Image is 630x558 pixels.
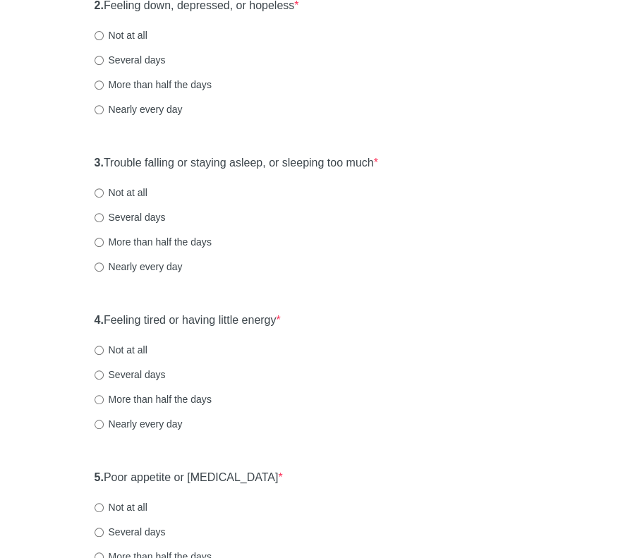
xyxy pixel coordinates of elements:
label: More than half the days [95,78,212,92]
strong: 4. [95,314,104,326]
label: Feeling tired or having little energy [95,313,281,329]
input: Nearly every day [95,105,104,114]
input: More than half the days [95,395,104,404]
label: Several days [95,368,166,382]
label: More than half the days [95,392,212,406]
strong: 3. [95,157,104,169]
input: Not at all [95,346,104,355]
input: More than half the days [95,238,104,247]
label: Nearly every day [95,102,183,116]
label: Not at all [95,186,147,200]
input: Several days [95,528,104,537]
label: Not at all [95,343,147,357]
input: Not at all [95,31,104,40]
input: Several days [95,56,104,65]
label: Nearly every day [95,260,183,274]
input: Several days [95,370,104,380]
label: Several days [95,53,166,67]
input: Nearly every day [95,262,104,272]
label: Trouble falling or staying asleep, or sleeping too much [95,155,378,171]
input: Several days [95,213,104,222]
label: Poor appetite or [MEDICAL_DATA] [95,470,283,486]
input: More than half the days [95,80,104,90]
label: Not at all [95,28,147,42]
label: Not at all [95,500,147,514]
label: Nearly every day [95,417,183,431]
input: Nearly every day [95,420,104,429]
label: Several days [95,210,166,224]
label: More than half the days [95,235,212,249]
label: Several days [95,525,166,539]
input: Not at all [95,188,104,198]
input: Not at all [95,503,104,512]
strong: 5. [95,471,104,483]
